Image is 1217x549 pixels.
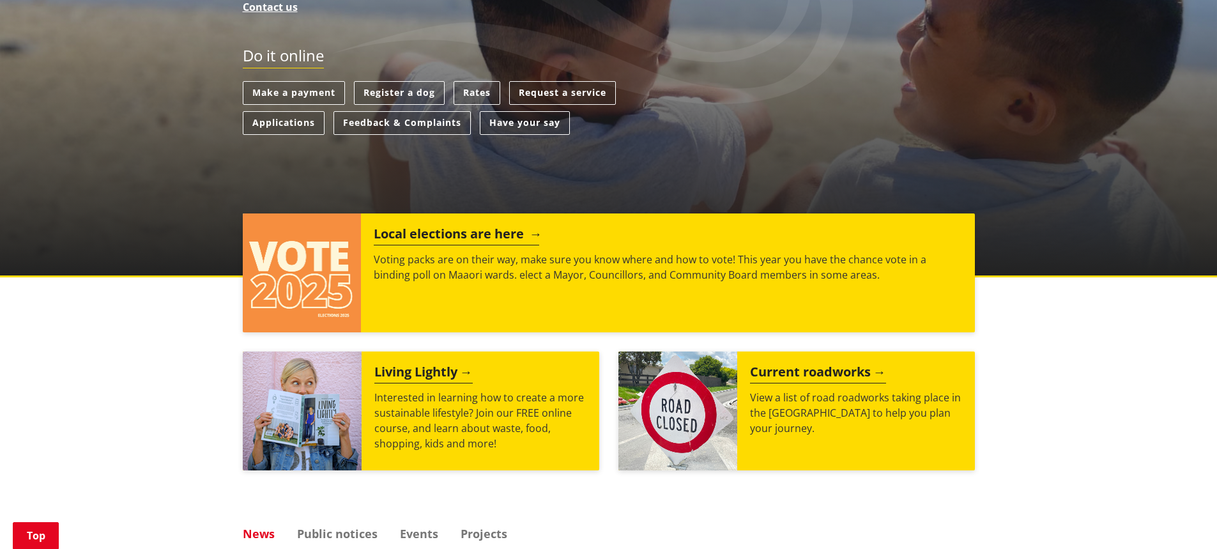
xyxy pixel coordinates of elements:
img: Mainstream Green Workshop Series [243,352,362,470]
a: Make a payment [243,81,345,105]
iframe: Messenger Launcher [1158,495,1204,541]
a: Feedback & Complaints [333,111,471,135]
a: Public notices [297,528,378,539]
a: Register a dog [354,81,445,105]
a: Living Lightly Interested in learning how to create a more sustainable lifestyle? Join our FREE o... [243,352,599,470]
a: Applications [243,111,325,135]
a: Rates [454,81,500,105]
h2: Do it online [243,47,324,69]
img: Road closed sign [618,352,737,470]
p: Interested in learning how to create a more sustainable lifestyle? Join our FREE online course, a... [374,390,586,451]
a: Request a service [509,81,616,105]
a: Current roadworks View a list of road roadworks taking place in the [GEOGRAPHIC_DATA] to help you... [618,352,975,470]
h2: Local elections are here [374,226,539,245]
img: Vote 2025 [243,213,362,332]
a: Events [400,528,438,539]
p: View a list of road roadworks taking place in the [GEOGRAPHIC_DATA] to help you plan your journey. [750,390,962,436]
a: Local elections are here Voting packs are on their way, make sure you know where and how to vote!... [243,213,975,332]
a: Top [13,522,59,549]
p: Voting packs are on their way, make sure you know where and how to vote! This year you have the c... [374,252,961,282]
a: News [243,528,275,539]
a: Have your say [480,111,570,135]
h2: Living Lightly [374,364,473,383]
h2: Current roadworks [750,364,886,383]
a: Projects [461,528,507,539]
